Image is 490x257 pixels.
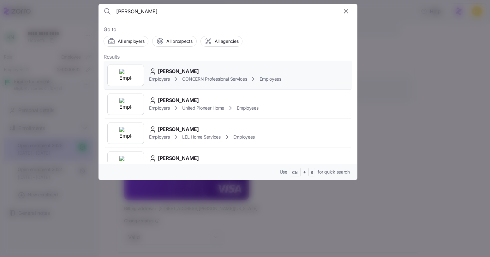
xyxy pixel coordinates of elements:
[158,125,199,133] span: [PERSON_NAME]
[149,76,170,82] span: Employers
[104,36,148,47] button: All employers
[119,98,132,111] img: Employer logo
[311,170,313,175] span: B
[152,36,196,47] button: All prospects
[119,69,132,82] img: Employer logo
[158,154,199,162] span: [PERSON_NAME]
[237,105,258,111] span: Employees
[200,36,243,47] button: All agencies
[303,169,306,175] span: +
[182,105,224,111] span: United Pioneer Home
[280,169,287,175] span: Use
[119,156,132,168] img: Employer logo
[149,105,170,111] span: Employers
[119,127,132,140] img: Employer logo
[182,76,247,82] span: CONCERN Professional Services
[118,38,144,44] span: All employers
[318,169,350,175] span: for quick search
[233,134,255,140] span: Employees
[158,96,199,104] span: [PERSON_NAME]
[292,170,298,175] span: Ctrl
[149,134,170,140] span: Employers
[166,38,192,44] span: All prospects
[182,134,220,140] span: LEL Home Services
[260,76,281,82] span: Employees
[158,67,199,75] span: [PERSON_NAME]
[215,38,239,44] span: All agencies
[104,26,352,33] span: Go to
[104,53,120,61] span: Results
